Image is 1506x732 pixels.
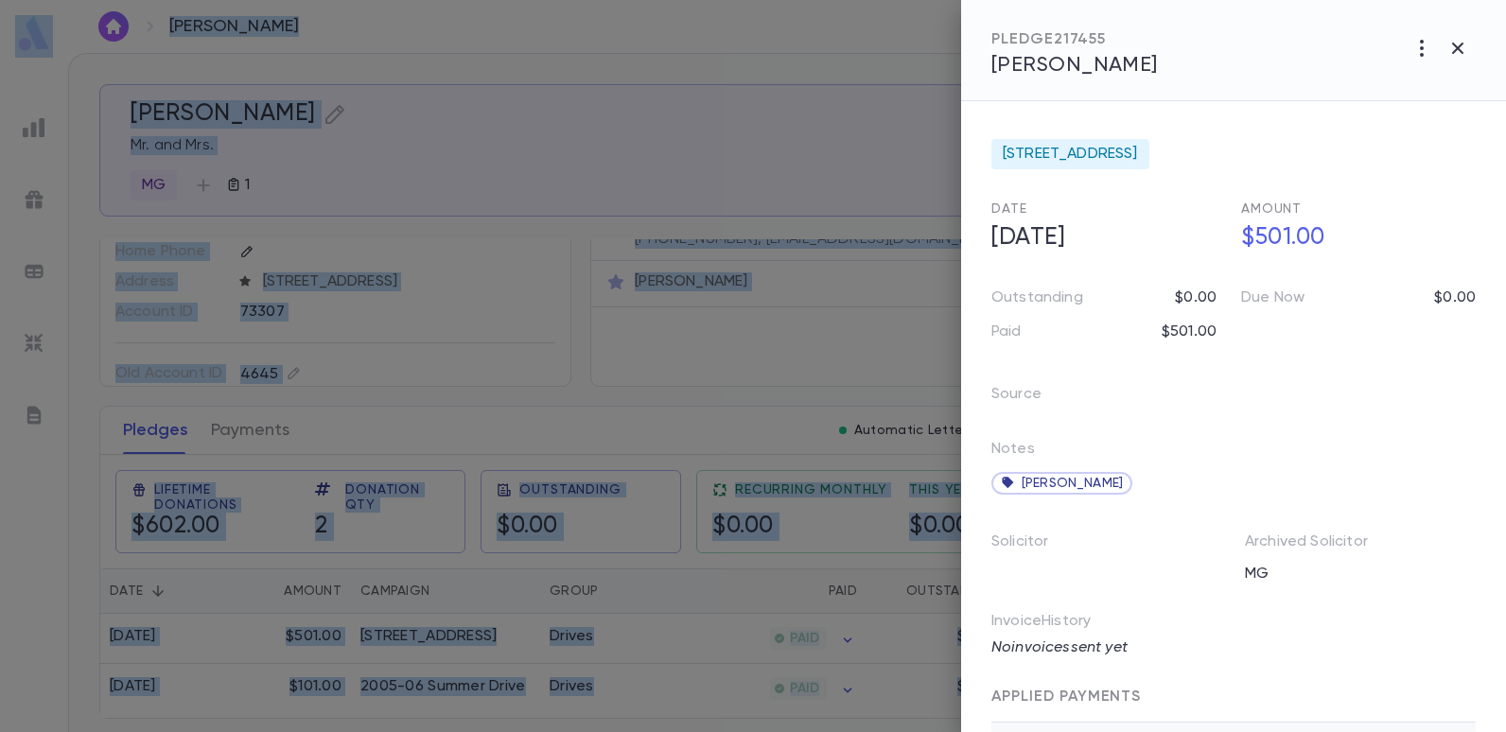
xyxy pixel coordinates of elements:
p: $0.00 [1434,288,1476,307]
span: Date [991,202,1026,216]
span: Amount [1241,202,1302,216]
p: $501.00 [1162,322,1217,341]
p: Due Now [1241,288,1305,307]
div: PLEDGE 217455 [991,30,1158,49]
p: Archived Solicitor [1245,532,1368,559]
span: [PERSON_NAME] [1022,476,1123,491]
div: [STREET_ADDRESS] [991,139,1149,169]
p: Outstanding [991,288,1083,307]
p: Solicitor [991,527,1078,565]
p: Notes [991,440,1035,466]
p: Source [991,379,1072,417]
h5: $501.00 [1230,218,1476,258]
span: [PERSON_NAME] [991,55,1158,76]
p: $0.00 [1175,288,1217,307]
p: No invoices sent yet [991,638,1476,657]
div: MG [1234,559,1476,589]
h5: [DATE] [980,218,1226,258]
span: APPLIED PAYMENTS [991,689,1141,705]
span: [STREET_ADDRESS] [1003,145,1138,164]
p: Invoice History [991,612,1476,638]
p: Paid [991,322,1022,341]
